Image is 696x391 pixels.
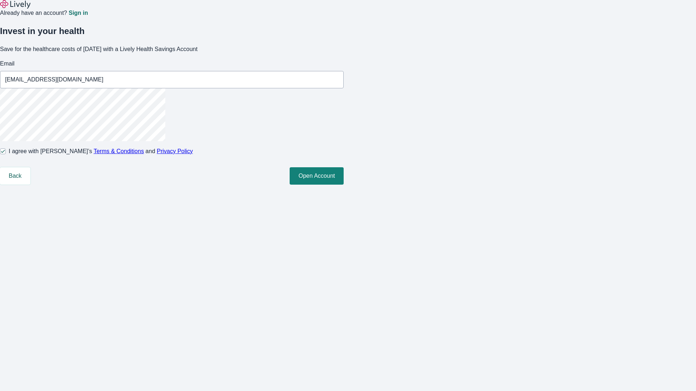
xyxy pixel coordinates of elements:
[157,148,193,154] a: Privacy Policy
[290,167,344,185] button: Open Account
[69,10,88,16] a: Sign in
[9,147,193,156] span: I agree with [PERSON_NAME]’s and
[94,148,144,154] a: Terms & Conditions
